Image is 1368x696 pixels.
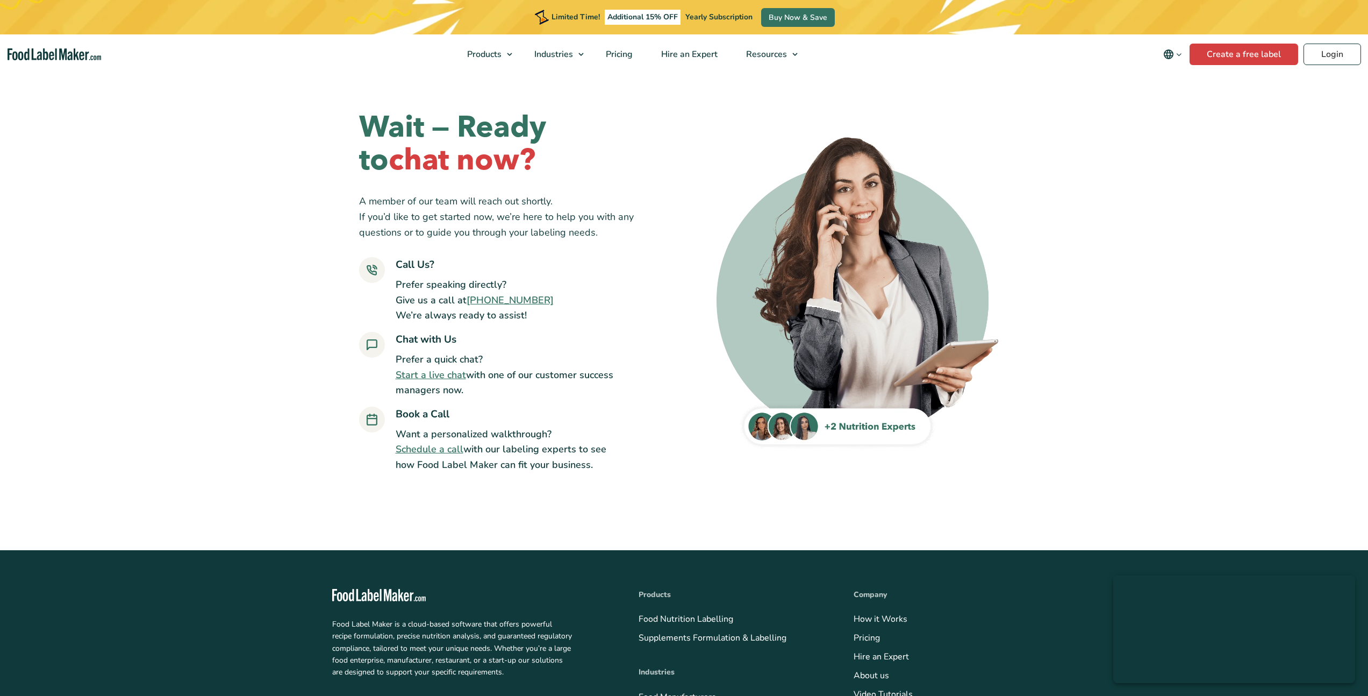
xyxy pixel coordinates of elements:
span: Industries [531,48,574,60]
p: Industries [639,666,821,678]
a: About us [854,670,889,681]
span: Additional 15% OFF [605,10,681,25]
span: Hire an Expert [658,48,719,60]
a: Supplements Formulation & Labelling [639,632,786,644]
em: chat now? [389,140,535,180]
a: Buy Now & Save [761,8,835,27]
a: Pricing [592,34,644,74]
p: Want a personalized walkthrough? with our labeling experts to see how Food Label Maker can fit yo... [396,427,614,473]
p: Prefer speaking directly? Give us a call at We’re always ready to assist! [396,277,554,323]
a: Food Label Maker homepage [8,48,101,61]
a: Hire an Expert [854,651,909,663]
a: Start a live chat [396,368,466,381]
p: A member of our team will reach out shortly. If you’d like to get started now, we’re here to help... [359,194,652,240]
a: [PHONE_NUMBER] [467,294,554,307]
a: Food Label Maker homepage [332,589,606,601]
span: Yearly Subscription [685,12,753,22]
a: Hire an Expert [647,34,729,74]
p: Prefer a quick chat? with one of our customer success managers now. [396,352,614,398]
a: Pricing [854,632,880,644]
a: Food Nutrition Labelling [639,613,733,625]
a: Login [1303,44,1361,65]
button: Change language [1156,44,1190,65]
span: Products [464,48,503,60]
p: Products [639,589,821,601]
p: Food Label Maker is a cloud-based software that offers powerful recipe formulation, precise nutri... [332,619,572,679]
p: Company [854,589,1036,601]
a: Resources [732,34,803,74]
a: Industries [520,34,589,74]
h1: Wait — Ready to [359,111,652,176]
img: Food Label Maker - white [332,589,426,601]
strong: Chat with Us [396,332,456,346]
strong: Call Us? [396,258,434,272]
span: Pricing [603,48,634,60]
a: Create a free label [1190,44,1298,65]
a: Schedule a call [396,443,463,456]
strong: Book a Call [396,407,449,421]
a: Products [453,34,518,74]
span: Resources [743,48,788,60]
span: Limited Time! [552,12,600,22]
a: How it Works [854,613,907,625]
